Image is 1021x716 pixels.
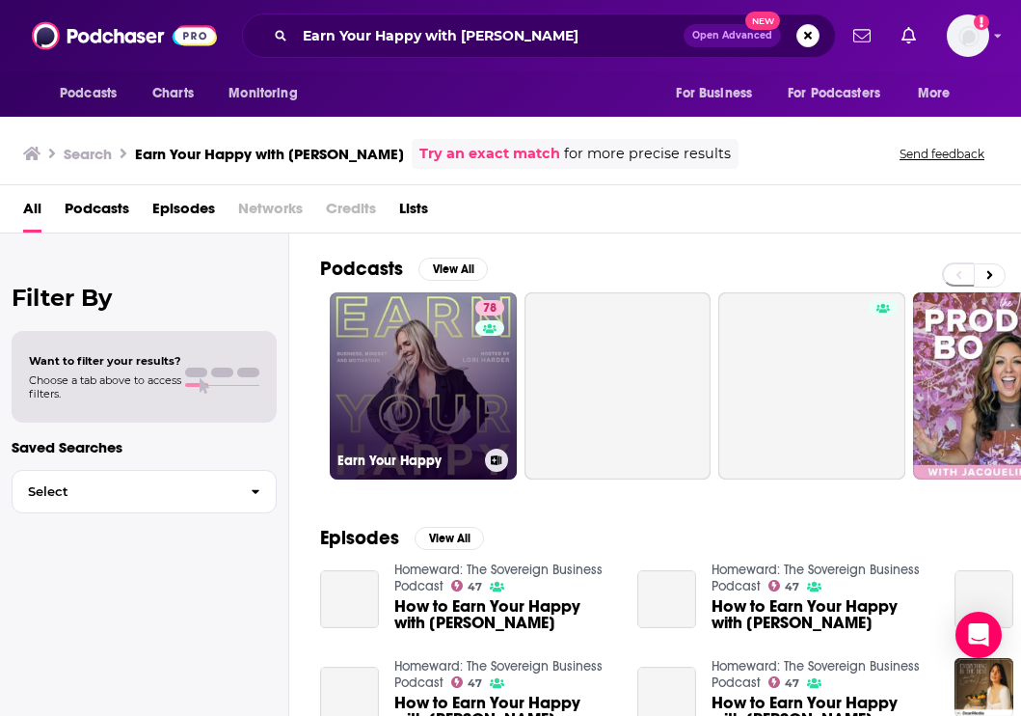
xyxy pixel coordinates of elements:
[468,583,482,592] span: 47
[468,679,482,688] span: 47
[788,80,880,107] span: For Podcasters
[846,19,878,52] a: Show notifications dropdown
[637,570,696,629] a: How to Earn Your Happy with Lori Harder
[785,679,799,688] span: 47
[418,258,488,281] button: View All
[242,14,836,58] div: Search podcasts, credits, & more...
[60,80,117,107] span: Podcasts
[947,14,989,57] span: Logged in as alignPR
[745,12,780,30] span: New
[320,257,488,281] a: PodcastsView All
[768,580,800,592] a: 47
[320,570,379,629] a: How to Earn Your Happy with Lori Harder
[918,80,951,107] span: More
[320,526,484,550] a: EpisodesView All
[64,145,112,163] h3: Search
[712,598,931,631] span: How to Earn Your Happy with [PERSON_NAME]
[152,193,215,233] a: Episodes
[320,526,399,550] h2: Episodes
[692,31,772,41] span: Open Advanced
[662,75,776,112] button: open menu
[228,80,297,107] span: Monitoring
[904,75,975,112] button: open menu
[419,143,560,165] a: Try an exact match
[32,17,217,54] img: Podchaser - Follow, Share and Rate Podcasts
[140,75,205,112] a: Charts
[947,14,989,57] img: User Profile
[394,598,614,631] a: How to Earn Your Happy with Lori Harder
[451,580,483,592] a: 47
[684,24,781,47] button: Open AdvancedNew
[394,658,603,691] a: Homeward: The Sovereign Business Podcast
[712,598,931,631] a: How to Earn Your Happy with Lori Harder
[894,146,990,162] button: Send feedback
[13,485,235,498] span: Select
[12,470,277,513] button: Select
[326,193,376,233] span: Credits
[238,193,303,233] span: Networks
[12,438,277,456] p: Saved Searches
[894,19,924,52] a: Show notifications dropdown
[29,373,181,400] span: Choose a tab above to access filters.
[947,14,989,57] button: Show profile menu
[415,527,484,550] button: View All
[954,570,1013,629] a: How to Earn Your Happy with Lori Harder
[483,299,497,318] span: 78
[955,612,1002,658] div: Open Intercom Messenger
[135,145,404,163] h3: Earn Your Happy with [PERSON_NAME]
[394,598,614,631] span: How to Earn Your Happy with [PERSON_NAME]
[475,300,504,316] a: 78
[337,453,477,469] h3: Earn Your Happy
[564,143,731,165] span: for more precise results
[12,284,277,312] h2: Filter By
[394,562,603,594] a: Homeward: The Sovereign Business Podcast
[65,193,129,233] a: Podcasts
[29,354,181,368] span: Want to filter your results?
[775,75,908,112] button: open menu
[974,14,989,30] svg: Add a profile image
[295,20,684,51] input: Search podcasts, credits, & more...
[451,676,483,688] a: 47
[320,257,403,281] h2: Podcasts
[712,658,920,691] a: Homeward: The Sovereign Business Podcast
[152,80,194,107] span: Charts
[712,562,920,594] a: Homeward: The Sovereign Business Podcast
[785,583,799,592] span: 47
[768,676,800,688] a: 47
[215,75,322,112] button: open menu
[676,80,752,107] span: For Business
[330,292,517,480] a: 78Earn Your Happy
[23,193,41,233] a: All
[399,193,428,233] a: Lists
[46,75,142,112] button: open menu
